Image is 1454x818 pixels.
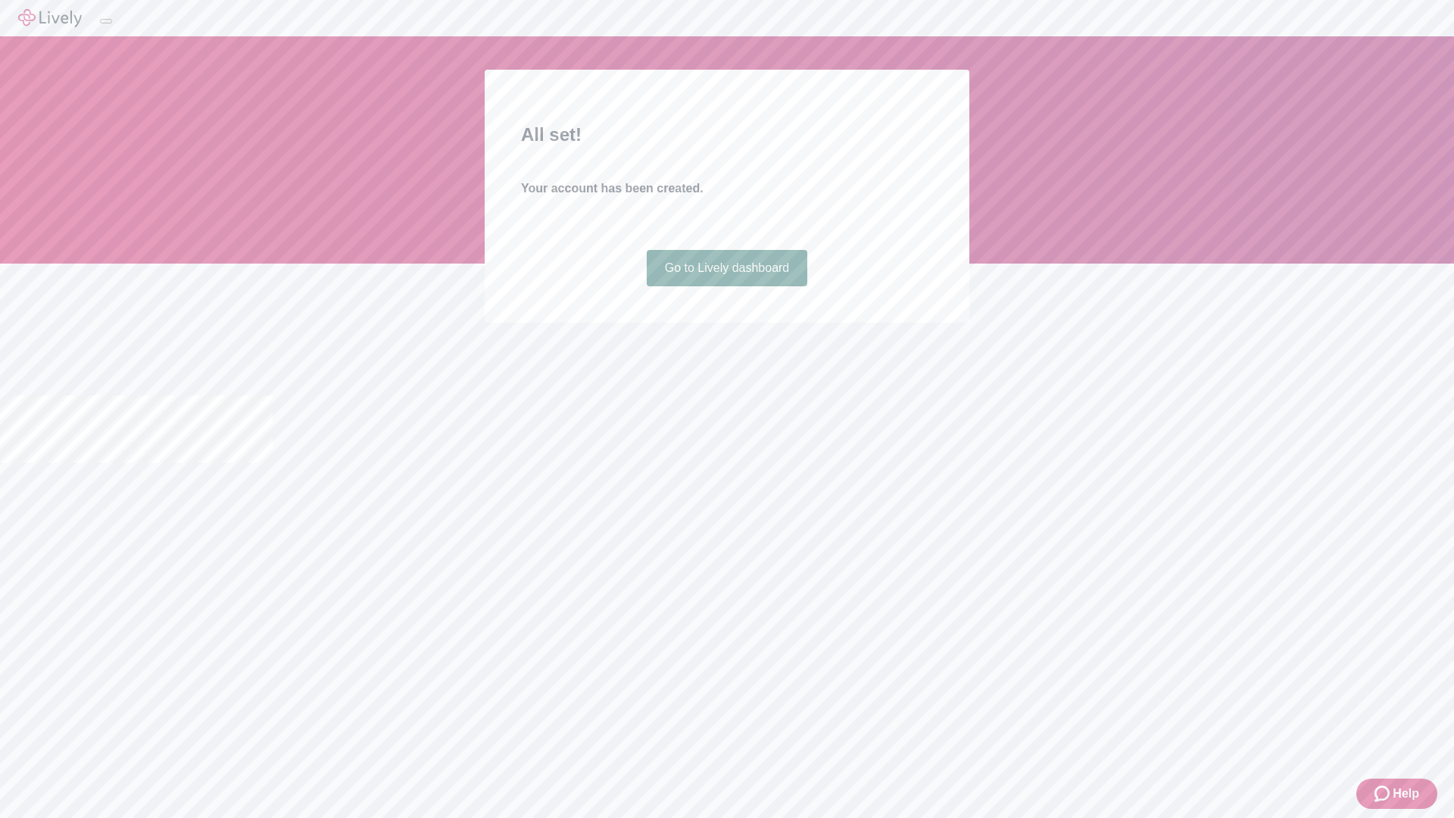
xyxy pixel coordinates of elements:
[521,121,933,148] h2: All set!
[521,180,933,198] h4: Your account has been created.
[18,9,82,27] img: Lively
[100,19,112,23] button: Log out
[647,250,808,286] a: Go to Lively dashboard
[1356,779,1437,809] button: Zendesk support iconHelp
[1393,785,1419,803] span: Help
[1374,785,1393,803] svg: Zendesk support icon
